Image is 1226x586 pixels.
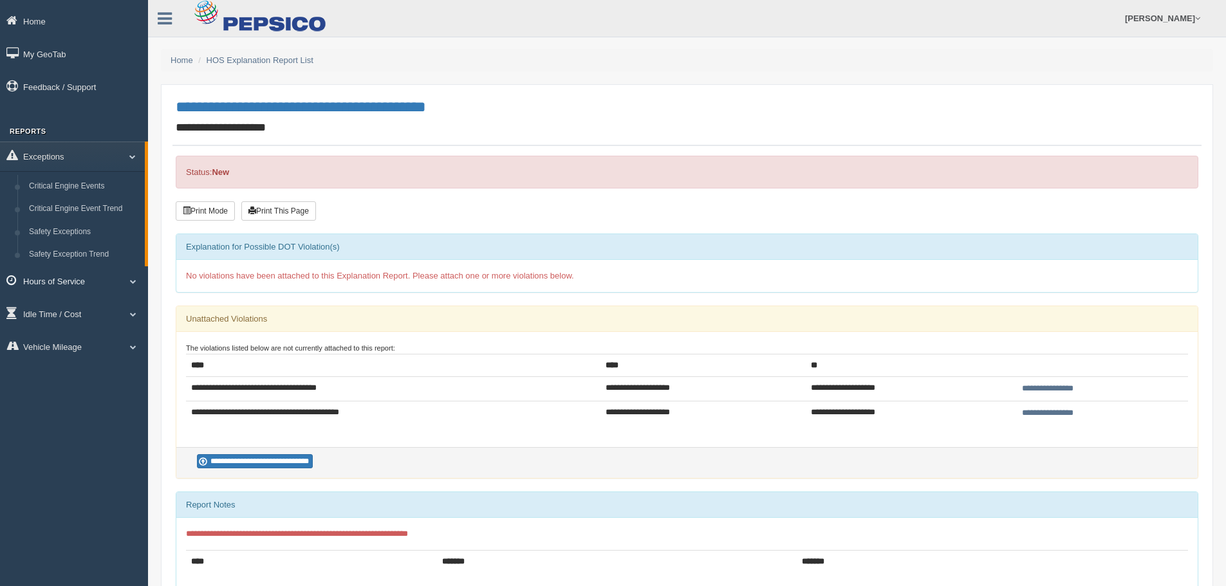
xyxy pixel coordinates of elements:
a: Safety Exceptions [23,221,145,244]
a: Critical Engine Events [23,175,145,198]
div: Status: [176,156,1198,188]
button: Print This Page [241,201,316,221]
small: The violations listed below are not currently attached to this report: [186,344,395,352]
div: Unattached Violations [176,306,1198,332]
span: No violations have been attached to this Explanation Report. Please attach one or more violations... [186,271,574,280]
div: Explanation for Possible DOT Violation(s) [176,234,1198,260]
a: Home [171,55,193,65]
a: Critical Engine Event Trend [23,197,145,221]
button: Print Mode [176,201,235,221]
div: Report Notes [176,492,1198,518]
a: Safety Exception Trend [23,243,145,266]
a: HOS Explanation Report List [207,55,313,65]
strong: New [212,167,229,177]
